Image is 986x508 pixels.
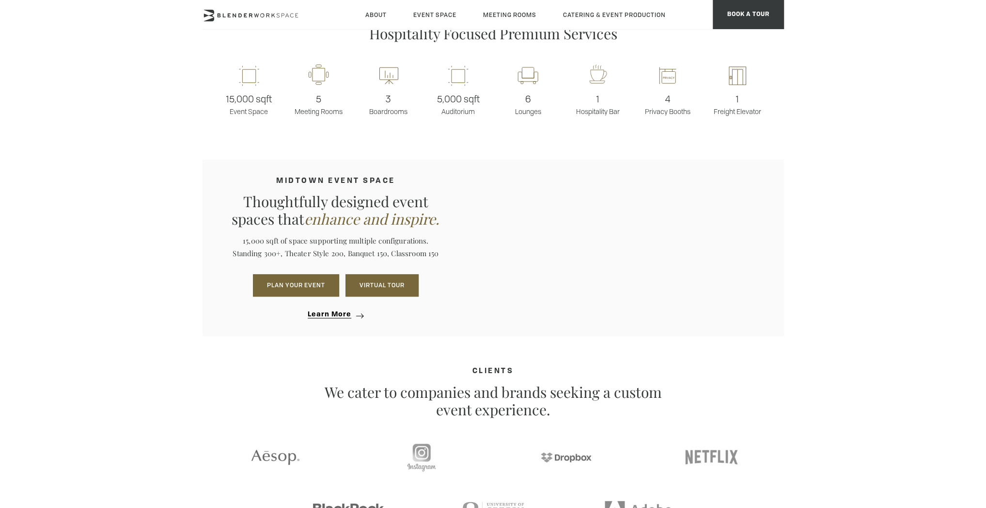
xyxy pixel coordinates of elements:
[703,92,772,116] p: Freight Elevator
[284,92,354,107] span: 5
[703,92,772,107] span: 1
[308,311,351,318] span: Learn More
[633,92,703,107] span: 4
[563,92,633,116] p: Hospitality Bar
[304,209,439,229] em: enhance and inspire.
[203,367,784,376] h4: CLIENTS
[633,92,703,116] p: Privacy Booths
[253,274,339,296] button: PLAN YOUR EVENT
[493,92,563,107] span: 6
[324,25,663,42] p: Hospitality Focused Premium Services
[345,274,419,296] a: Virtual Tour
[226,193,446,228] p: Thoughtfully designed event spaces that
[563,92,633,107] span: 1
[812,384,986,508] iframe: Chat Widget
[324,383,663,418] p: We cater to companies and brands seeking a custom event experience.
[214,92,284,116] p: Event Space
[586,64,610,87] img: workspace-nyc-hospitality-icon-2x.png
[308,311,363,318] a: Learn more about corporate event space midtown venue
[226,177,446,185] h4: MIDTOWN EVENT SPACE
[217,438,333,476] img: Aesop
[226,235,446,260] p: 15,000 sqft of space supporting multiple configurations. Standing 300+, Theater Style 200, Banque...
[354,92,423,107] span: 3
[354,92,423,116] p: Boardrooms
[423,92,493,107] span: 5,000 sqft
[284,92,354,116] p: Meeting Rooms
[423,92,493,116] p: Auditorium
[493,92,563,116] p: Lounges
[214,92,284,107] span: 15,000 sqft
